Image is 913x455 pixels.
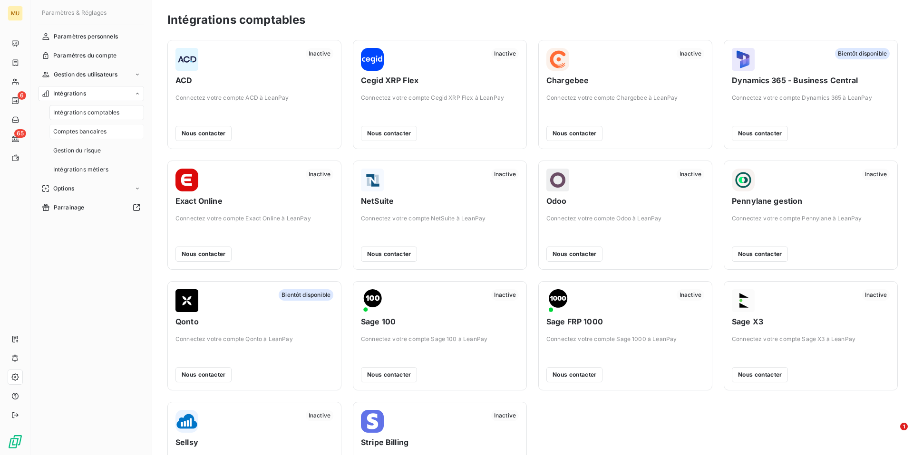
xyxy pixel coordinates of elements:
span: Stripe Billing [361,436,519,448]
span: Inactive [306,169,333,180]
span: 1 [900,423,908,430]
span: ACD [175,75,333,86]
button: Nous contacter [361,367,417,382]
span: Inactive [862,289,890,301]
div: MU [8,6,23,21]
span: Connectez votre compte Chargebee à LeanPay [546,94,704,102]
button: Nous contacter [546,126,602,141]
img: Odoo logo [546,169,569,191]
span: Inactive [491,169,519,180]
img: NetSuite logo [361,169,384,191]
button: Nous contacter [175,126,232,141]
span: Connectez votre compte ACD à LeanPay [175,94,333,102]
a: 6 [8,93,22,108]
a: Intégrations comptables [49,105,144,120]
img: Sage X3 logo [732,289,755,312]
span: Chargebee [546,75,704,86]
span: Dynamics 365 - Business Central [732,75,890,86]
span: Connectez votre compte Qonto à LeanPay [175,335,333,343]
span: 6 [18,91,26,100]
span: Bientôt disponible [279,289,333,301]
span: Sage 100 [361,316,519,327]
img: Stripe Billing logo [361,410,384,433]
img: Cegid XRP Flex logo [361,48,384,71]
span: Intégrations [53,89,86,98]
img: ACD logo [175,48,198,71]
span: Odoo [546,195,704,207]
button: Nous contacter [546,246,602,262]
span: NetSuite [361,195,519,207]
span: Parrainage [54,203,85,212]
img: Chargebee logo [546,48,569,71]
img: Pennylane gestion logo [732,169,755,191]
img: Exact Online logo [175,169,198,191]
img: Dynamics 365 - Business Central logo [732,48,755,71]
button: Nous contacter [546,367,602,382]
a: Paramètres du compte [38,48,144,63]
button: Nous contacter [361,246,417,262]
span: Paramètres personnels [54,32,118,41]
span: Options [53,184,74,193]
button: Nous contacter [361,126,417,141]
a: Comptes bancaires [49,124,144,139]
span: Gestion du risque [53,146,101,155]
span: Connectez votre compte Dynamics 365 à LeanPay [732,94,890,102]
span: Sage X3 [732,316,890,327]
span: Exact Online [175,195,333,207]
img: Sage 100 logo [361,289,384,312]
span: Inactive [677,169,704,180]
span: Inactive [306,48,333,59]
a: IntégrationsIntégrations comptablesComptes bancairesGestion du risqueIntégrations métiers [38,86,144,177]
span: Inactive [677,48,704,59]
iframe: Intercom live chat [881,423,903,446]
span: 65 [14,129,26,138]
button: Nous contacter [732,367,788,382]
span: Intégrations métiers [53,165,108,174]
a: Intégrations métiers [49,162,144,177]
a: Parrainage [38,200,144,215]
span: Qonto [175,316,333,327]
span: Paramètres du compte [53,51,117,60]
span: Inactive [491,289,519,301]
span: Connectez votre compte Sage X3 à LeanPay [732,335,890,343]
a: Gestion des utilisateurs [38,67,144,82]
span: Cegid XRP Flex [361,75,519,86]
span: Inactive [677,289,704,301]
img: Logo LeanPay [8,434,23,449]
h3: Intégrations comptables [167,11,305,28]
button: Nous contacter [732,126,788,141]
span: Connectez votre compte Odoo à LeanPay [546,214,704,223]
span: Inactive [306,410,333,421]
span: Connectez votre compte Cegid XRP Flex à LeanPay [361,94,519,102]
span: Connectez votre compte Exact Online à LeanPay [175,214,333,223]
span: Bientôt disponible [835,48,890,59]
span: Pennylane gestion [732,195,890,207]
img: Qonto logo [175,289,198,312]
span: Sellsy [175,436,333,448]
a: 65 [8,131,22,146]
span: Paramètres & Réglages [42,9,107,16]
span: Connectez votre compte Sage 100 à LeanPay [361,335,519,343]
span: Inactive [491,48,519,59]
span: Connectez votre compte NetSuite à LeanPay [361,214,519,223]
span: Comptes bancaires [53,127,107,136]
span: Gestion des utilisateurs [54,70,118,79]
span: Inactive [862,169,890,180]
span: Connectez votre compte Pennylane à LeanPay [732,214,890,223]
span: Connectez votre compte Sage 1000 à LeanPay [546,335,704,343]
span: Inactive [491,410,519,421]
span: Sage FRP 1000 [546,316,704,327]
img: Sellsy logo [175,410,198,433]
button: Nous contacter [175,246,232,262]
img: Sage FRP 1000 logo [546,289,569,312]
a: Gestion du risque [49,143,144,158]
a: Options [38,181,144,196]
button: Nous contacter [732,246,788,262]
a: Paramètres personnels [38,29,144,44]
span: Intégrations comptables [53,108,119,117]
button: Nous contacter [175,367,232,382]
